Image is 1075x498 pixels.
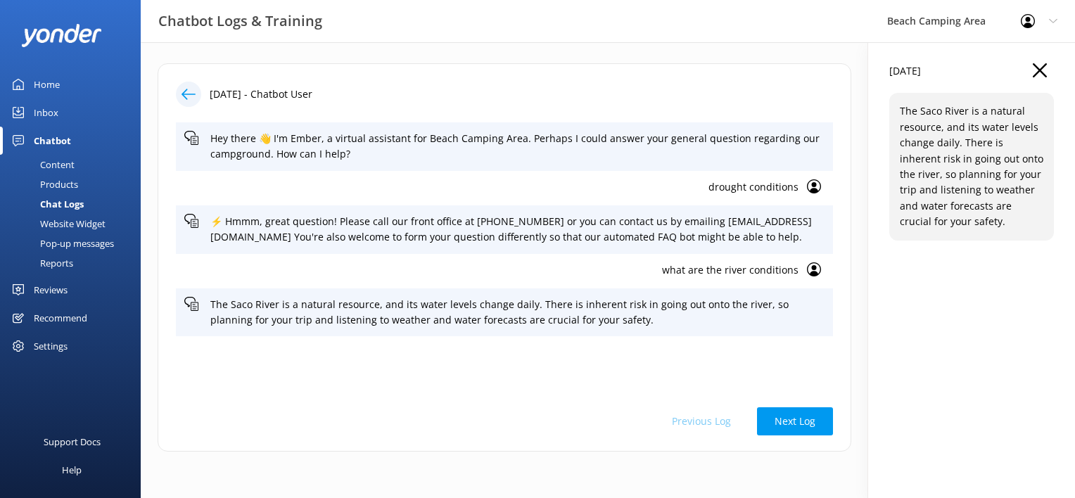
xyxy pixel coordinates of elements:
[1033,63,1047,79] button: Close
[889,63,921,79] p: [DATE]
[210,131,825,162] p: Hey there 👋 I'm Ember, a virtual assistant for Beach Camping Area. Perhaps I could answer your ge...
[8,253,141,273] a: Reports
[8,214,141,234] a: Website Widget
[34,276,68,304] div: Reviews
[184,179,799,195] p: drought conditions
[34,332,68,360] div: Settings
[21,24,102,47] img: yonder-white-logo.png
[8,194,84,214] div: Chat Logs
[158,10,322,32] h3: Chatbot Logs & Training
[184,262,799,278] p: what are the river conditions
[8,155,141,174] a: Content
[210,87,312,102] p: [DATE] - Chatbot User
[34,70,60,98] div: Home
[210,297,825,328] p: The Saco River is a natural resource, and its water levels change daily. There is inherent risk i...
[8,194,141,214] a: Chat Logs
[8,174,141,194] a: Products
[34,98,58,127] div: Inbox
[34,304,87,332] div: Recommend
[210,214,825,245] p: ⚡ Hmmm, great question! Please call our front office at [PHONE_NUMBER] or you can contact us by e...
[8,174,78,194] div: Products
[8,253,73,273] div: Reports
[900,103,1043,229] p: The Saco River is a natural resource, and its water levels change daily. There is inherent risk i...
[8,234,141,253] a: Pop-up messages
[34,127,71,155] div: Chatbot
[757,407,833,435] button: Next Log
[44,428,101,456] div: Support Docs
[8,214,106,234] div: Website Widget
[62,456,82,484] div: Help
[8,155,75,174] div: Content
[8,234,114,253] div: Pop-up messages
